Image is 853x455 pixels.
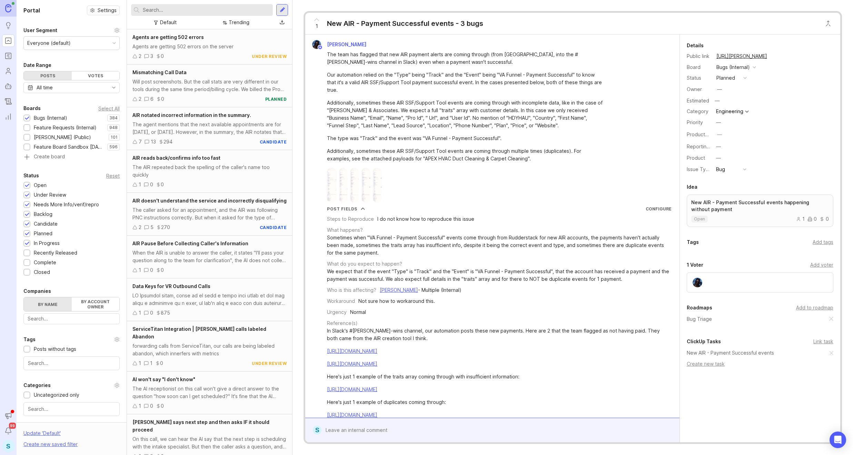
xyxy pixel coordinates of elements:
[127,65,292,107] a: Mismatching Call DataWill post screenshots. But the call stats are very different in our tools du...
[327,206,365,212] button: Post Fields
[161,95,164,103] div: 0
[127,321,292,372] a: ServiceTitan Integration | [PERSON_NAME] calls labeled Abandonforwarding calls from ServiceTitan,...
[132,283,210,289] span: Data Keys for VR Outbound Calls
[132,249,287,264] div: When the AIR is unable to answer the caller, it states "I'll pass your question along to the team...
[687,183,697,191] div: Idea
[139,95,141,103] div: 2
[687,349,774,357] a: New AIR - Payment Successful events
[108,85,119,90] svg: toggle icon
[312,40,321,49] img: Tim Fischer
[5,4,11,12] img: Canny Home
[687,41,704,50] div: Details
[139,359,141,367] div: 1
[327,206,357,212] div: Post Fields
[716,74,735,82] div: planned
[327,168,336,202] img: https://canny-assets.io/images/5299044e1cbfc61c81e168a4ec692471.png
[327,71,603,94] div: Our automation relied on the "Type" being "Track" and the "Event" being "VA Funnel - Payment Succ...
[339,168,348,202] img: https://canny-assets.io/images/b5edc69a526fe7809e2dbddd1c418168.png
[2,409,14,422] button: Announcements
[150,224,153,231] div: 5
[27,39,71,47] div: Everyone (default)
[139,402,141,410] div: 1
[161,402,164,410] div: 0
[132,240,248,246] span: AIR Pause Before Collecting Caller's Information
[109,144,118,150] p: 596
[37,84,53,91] div: All time
[34,345,76,353] div: Posts without tags
[327,308,347,316] div: Urgency
[260,225,287,230] div: candidate
[98,7,117,14] span: Settings
[139,181,141,188] div: 1
[716,143,721,150] div: —
[150,309,153,317] div: 0
[23,381,51,389] div: Categories
[327,327,672,342] div: In Slack's #[PERSON_NAME]-wins channel, our automation posts these new payments. Here are 2 that ...
[34,133,91,141] div: [PERSON_NAME] (Public)
[796,217,805,221] div: 1
[2,110,14,123] a: Reporting
[361,168,370,202] img: https://canny-assets.io/images/dd3df999f9d6f1fa790db317f1c47722.png
[716,119,721,126] div: —
[687,119,703,125] label: Priority
[687,144,724,149] label: Reporting Team
[260,139,287,145] div: candidate
[2,80,14,92] a: Autopilot
[132,155,220,161] span: AIR reads back/confirms info too fast
[150,95,153,103] div: 6
[72,71,120,80] div: Votes
[380,287,418,293] a: [PERSON_NAME]
[127,29,292,65] a: Agents are getting 502 errorsAgents are getting 502 errors on the server230under review
[132,34,204,40] span: Agents are getting 502 errors
[132,78,287,93] div: Will post screenshots. But the call stats are very different in our tools during the same time pe...
[23,429,61,441] div: Update ' Default '
[687,63,711,71] div: Board
[34,191,66,199] div: Under Review
[127,236,292,278] a: AIR Pause Before Collecting Caller's InformationWhen the AIR is unable to answer the caller, it s...
[646,206,672,211] a: Configure
[23,26,57,34] div: User Segment
[23,6,40,14] h1: Portal
[23,335,36,344] div: Tags
[327,41,366,47] span: [PERSON_NAME]
[34,201,99,208] div: Needs More Info/verif/repro
[327,135,603,142] div: The type was "Track" and the event was "VA Funnel - Payment Successful".
[687,98,709,103] div: Estimated
[34,181,47,189] div: Open
[820,217,829,221] div: 0
[713,96,722,105] div: —
[160,359,163,367] div: 0
[106,174,120,178] div: Reset
[28,315,116,323] input: Search...
[796,304,833,311] div: Add to roadmap
[687,108,711,115] div: Category
[72,297,120,311] label: By account owner
[139,52,141,60] div: 2
[2,440,14,452] button: S
[2,95,14,108] a: Changelog
[252,53,287,59] div: under review
[687,337,721,346] div: ClickUp Tasks
[161,309,170,317] div: 875
[327,412,377,418] a: [URL][DOMAIN_NAME]
[150,266,153,274] div: 0
[28,405,115,413] input: Search...
[34,230,52,237] div: Planned
[127,107,292,150] a: AIR notated incorrect information in the summary.The agent mentions that the next available appoi...
[265,96,287,102] div: planned
[161,181,164,188] div: 0
[715,130,724,139] button: ProductboardID
[143,6,270,14] input: Search...
[127,372,292,414] a: AI won't say "I don't know"The AI receptionist on this call won't give a direct answer to the que...
[23,154,120,160] a: Create board
[98,107,120,110] div: Select All
[87,6,120,15] button: Settings
[327,361,377,367] a: [URL][DOMAIN_NAME]
[23,441,78,448] div: Create new saved filter
[717,131,722,138] div: —
[127,193,292,236] a: AIR doesn't understand the service and incorrectly disqualifyingThe caller asked for an appointme...
[2,19,14,32] a: Ideas
[28,359,115,367] input: Search...
[714,52,769,61] a: [URL][PERSON_NAME]
[34,210,52,218] div: Backlog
